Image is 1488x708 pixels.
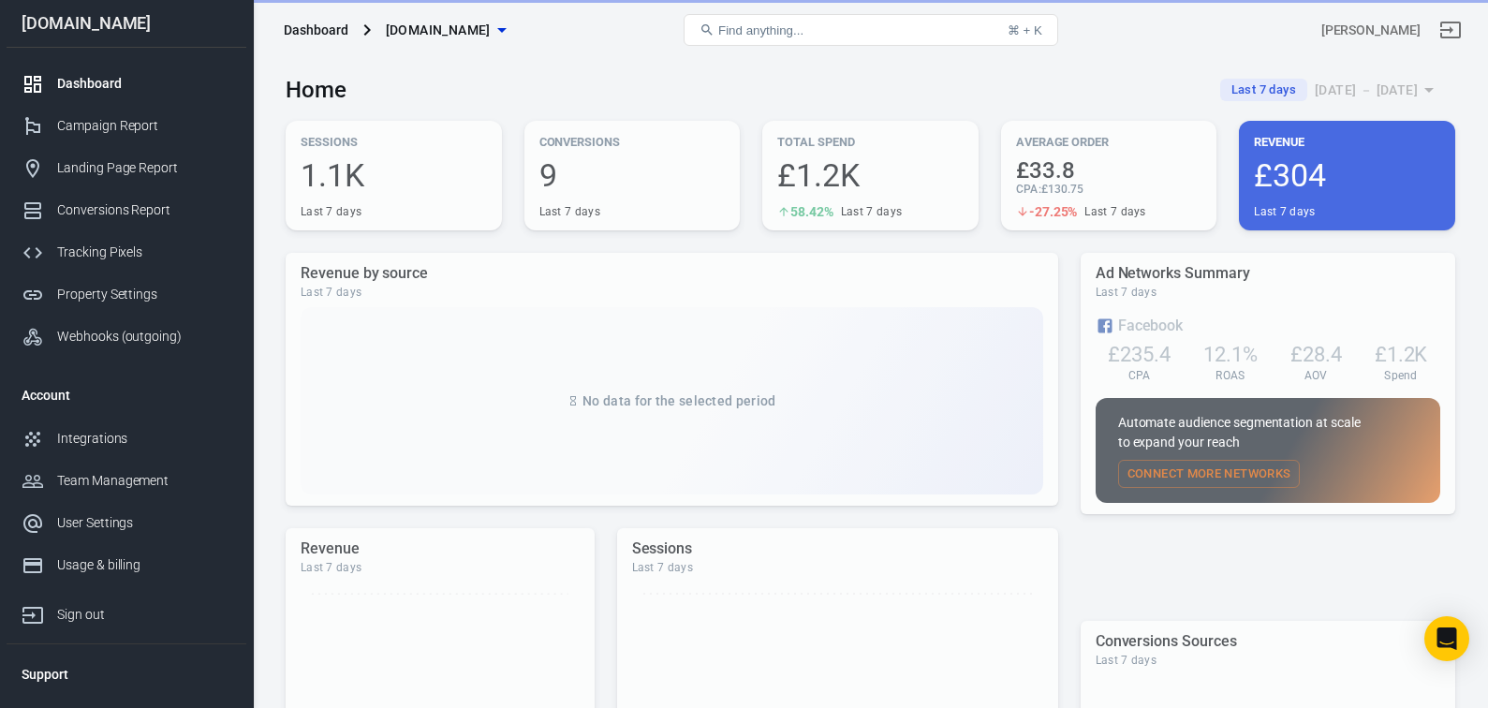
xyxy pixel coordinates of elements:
[718,23,803,37] span: Find anything...
[7,189,246,231] a: Conversions Report
[7,105,246,147] a: Campaign Report
[57,513,231,533] div: User Settings
[7,544,246,586] a: Usage & billing
[1008,23,1042,37] div: ⌘ + K
[57,200,231,220] div: Conversions Report
[57,116,231,136] div: Campaign Report
[7,63,246,105] a: Dashboard
[57,74,231,94] div: Dashboard
[7,502,246,544] a: User Settings
[57,605,231,625] div: Sign out
[7,418,246,460] a: Integrations
[1428,7,1473,52] a: Sign out
[7,586,246,636] a: Sign out
[7,231,246,273] a: Tracking Pixels
[1321,21,1421,40] div: Account id: wh3fzyA8
[7,273,246,316] a: Property Settings
[7,460,246,502] a: Team Management
[7,316,246,358] a: Webhooks (outgoing)
[7,373,246,418] li: Account
[57,555,231,575] div: Usage & billing
[57,471,231,491] div: Team Management
[386,19,491,42] span: samcart.com
[284,21,348,39] div: Dashboard
[378,13,513,48] button: [DOMAIN_NAME]
[1424,616,1469,661] div: Open Intercom Messenger
[7,15,246,32] div: [DOMAIN_NAME]
[57,429,231,449] div: Integrations
[57,243,231,262] div: Tracking Pixels
[57,285,231,304] div: Property Settings
[57,158,231,178] div: Landing Page Report
[7,652,246,697] li: Support
[7,147,246,189] a: Landing Page Report
[286,77,346,103] h3: Home
[684,14,1058,46] button: Find anything...⌘ + K
[57,327,231,347] div: Webhooks (outgoing)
